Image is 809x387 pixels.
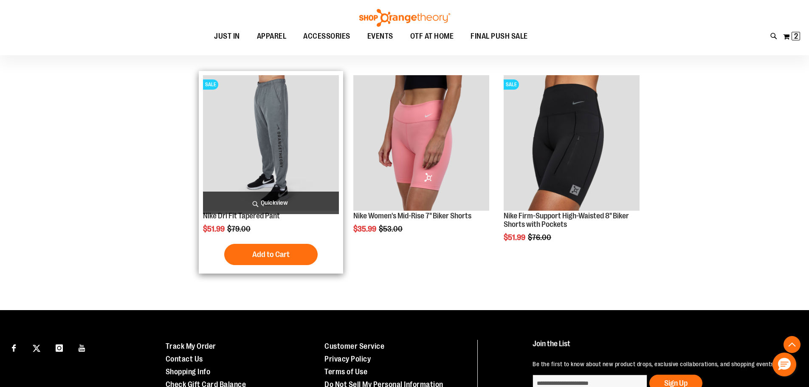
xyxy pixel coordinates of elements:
[203,79,218,90] span: SALE
[533,340,789,356] h4: Join the List
[379,225,404,233] span: $53.00
[203,75,339,211] img: Product image for Nike Dri Fit Tapered Pant
[794,32,798,40] span: 2
[206,27,248,46] a: JUST IN
[227,225,252,233] span: $79.00
[504,75,640,212] a: Product image for Nike Firm-Support High-Waisted 8in Biker Shorts with PocketsSALE
[504,233,527,242] span: $51.99
[203,212,280,220] a: Nike Dri Fit Tapered Pant
[353,212,471,220] a: Nike Women's Mid-Rise 7" Biker Shorts
[52,340,67,355] a: Visit our Instagram page
[324,355,371,363] a: Privacy Policy
[784,336,801,353] button: Back To Top
[252,250,290,259] span: Add to Cart
[402,27,462,46] a: OTF AT HOME
[324,342,384,350] a: Customer Service
[203,75,339,212] a: Product image for Nike Dri Fit Tapered PantSALE
[203,192,339,214] a: Quickview
[75,340,90,355] a: Visit our Youtube page
[33,345,40,352] img: Twitter
[248,27,295,46] a: APPAREL
[499,71,644,263] div: product
[359,27,402,46] a: EVENTS
[199,71,343,274] div: product
[166,355,203,363] a: Contact Us
[410,27,454,46] span: OTF AT HOME
[303,27,350,46] span: ACCESSORIES
[533,360,789,368] p: Be the first to know about new product drops, exclusive collaborations, and shopping events!
[353,75,489,212] a: Product image for Nike Mid-Rise 7in Biker Shorts
[166,342,216,350] a: Track My Order
[295,27,359,46] a: ACCESSORIES
[353,75,489,211] img: Product image for Nike Mid-Rise 7in Biker Shorts
[353,225,378,233] span: $35.99
[166,367,211,376] a: Shopping Info
[224,244,318,265] button: Add to Cart
[358,9,451,27] img: Shop Orangetheory
[462,27,536,46] a: FINAL PUSH SALE
[504,75,640,211] img: Product image for Nike Firm-Support High-Waisted 8in Biker Shorts with Pockets
[367,27,393,46] span: EVENTS
[504,212,629,229] a: Nike Firm-Support High-Waisted 8" Biker Shorts with Pockets
[214,27,240,46] span: JUST IN
[528,233,552,242] span: $76.00
[29,340,44,355] a: Visit our X page
[6,340,21,355] a: Visit our Facebook page
[772,353,796,376] button: Hello, have a question? Let’s chat.
[324,367,367,376] a: Terms of Use
[257,27,287,46] span: APPAREL
[349,71,493,255] div: product
[504,79,519,90] span: SALE
[471,27,528,46] span: FINAL PUSH SALE
[203,225,226,233] span: $51.99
